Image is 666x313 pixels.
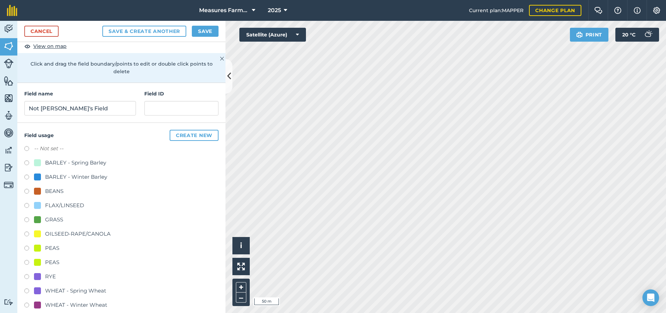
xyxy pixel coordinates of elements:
[45,301,107,309] div: WHEAT - Winter Wheat
[102,26,186,37] button: Save & Create Another
[4,93,14,103] img: svg+xml;base64,PHN2ZyB4bWxucz0iaHR0cDovL3d3dy53My5vcmcvMjAwMC9zdmciIHdpZHRoPSI1NiIgaGVpZ2h0PSI2MC...
[24,26,59,37] a: Cancel
[529,5,581,16] a: Change plan
[45,159,106,167] div: BARLEY - Spring Barley
[4,110,14,121] img: svg+xml;base64,PD94bWwgdmVyc2lvbj0iMS4wIiBlbmNvZGluZz0idXRmLTgiPz4KPCEtLSBHZW5lcmF0b3I6IEFkb2JlIE...
[239,28,306,42] button: Satellite (Azure)
[240,241,242,250] span: i
[45,287,106,295] div: WHEAT - Spring Wheat
[4,24,14,34] img: svg+xml;base64,PD94bWwgdmVyc2lvbj0iMS4wIiBlbmNvZGluZz0idXRmLTgiPz4KPCEtLSBHZW5lcmF0b3I6IEFkb2JlIE...
[24,90,136,98] h4: Field name
[641,28,655,42] img: svg+xml;base64,PD94bWwgdmVyc2lvbj0iMS4wIiBlbmNvZGluZz0idXRmLTgiPz4KPCEtLSBHZW5lcmF0b3I6IEFkb2JlIE...
[469,7,523,14] span: Current plan : MAPPER
[4,41,14,51] img: svg+xml;base64,PHN2ZyB4bWxucz0iaHR0cDovL3d3dy53My5vcmcvMjAwMC9zdmciIHdpZHRoPSI1NiIgaGVpZ2h0PSI2MC...
[45,244,59,252] div: PEAS
[614,7,622,14] img: A question mark icon
[45,187,63,195] div: BEANS
[144,90,219,98] h4: Field ID
[170,130,219,141] button: Create new
[24,130,219,141] h4: Field usage
[45,215,63,224] div: GRASS
[4,76,14,86] img: svg+xml;base64,PHN2ZyB4bWxucz0iaHR0cDovL3d3dy53My5vcmcvMjAwMC9zdmciIHdpZHRoPSI1NiIgaGVpZ2h0PSI2MC...
[652,7,661,14] img: A cog icon
[33,42,67,50] span: View on map
[4,299,14,305] img: svg+xml;base64,PD94bWwgdmVyc2lvbj0iMS4wIiBlbmNvZGluZz0idXRmLTgiPz4KPCEtLSBHZW5lcmF0b3I6IEFkb2JlIE...
[45,258,59,267] div: PEAS
[576,31,583,39] img: svg+xml;base64,PHN2ZyB4bWxucz0iaHR0cDovL3d3dy53My5vcmcvMjAwMC9zdmciIHdpZHRoPSIxOSIgaGVpZ2h0PSIyNC...
[24,60,219,76] p: Click and drag the field boundary/points to edit or double click points to delete
[45,201,84,210] div: FLAX/LINSEED
[236,282,246,293] button: +
[4,128,14,138] img: svg+xml;base64,PD94bWwgdmVyc2lvbj0iMS4wIiBlbmNvZGluZz0idXRmLTgiPz4KPCEtLSBHZW5lcmF0b3I6IEFkb2JlIE...
[237,263,245,270] img: Four arrows, one pointing top left, one top right, one bottom right and the last bottom left
[634,6,641,15] img: svg+xml;base64,PHN2ZyB4bWxucz0iaHR0cDovL3d3dy53My5vcmcvMjAwMC9zdmciIHdpZHRoPSIxNyIgaGVpZ2h0PSIxNy...
[45,173,107,181] div: BARLEY - Winter Barley
[24,42,31,50] img: svg+xml;base64,PHN2ZyB4bWxucz0iaHR0cDovL3d3dy53My5vcmcvMjAwMC9zdmciIHdpZHRoPSIxOCIgaGVpZ2h0PSIyNC...
[570,28,609,42] button: Print
[24,42,67,50] button: View on map
[268,6,281,15] span: 2025
[594,7,603,14] img: Two speech bubbles overlapping with the left bubble in the forefront
[199,6,249,15] span: Measures Farms Ltd
[220,54,224,63] img: svg+xml;base64,PHN2ZyB4bWxucz0iaHR0cDovL3d3dy53My5vcmcvMjAwMC9zdmciIHdpZHRoPSIyMiIgaGVpZ2h0PSIzMC...
[45,230,111,238] div: OILSEED-RAPE/CANOLA
[236,293,246,303] button: –
[7,5,17,16] img: fieldmargin Logo
[34,144,63,153] label: -- Not set --
[4,59,14,68] img: svg+xml;base64,PD94bWwgdmVyc2lvbj0iMS4wIiBlbmNvZGluZz0idXRmLTgiPz4KPCEtLSBHZW5lcmF0b3I6IEFkb2JlIE...
[615,28,659,42] button: 20 °C
[45,272,56,281] div: RYE
[4,180,14,190] img: svg+xml;base64,PD94bWwgdmVyc2lvbj0iMS4wIiBlbmNvZGluZz0idXRmLTgiPz4KPCEtLSBHZW5lcmF0b3I6IEFkb2JlIE...
[622,28,635,42] span: 20 ° C
[232,237,250,254] button: i
[192,26,219,37] button: Save
[642,289,659,306] div: Open Intercom Messenger
[4,162,14,173] img: svg+xml;base64,PD94bWwgdmVyc2lvbj0iMS4wIiBlbmNvZGluZz0idXRmLTgiPz4KPCEtLSBHZW5lcmF0b3I6IEFkb2JlIE...
[4,145,14,155] img: svg+xml;base64,PD94bWwgdmVyc2lvbj0iMS4wIiBlbmNvZGluZz0idXRmLTgiPz4KPCEtLSBHZW5lcmF0b3I6IEFkb2JlIE...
